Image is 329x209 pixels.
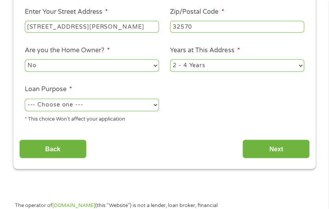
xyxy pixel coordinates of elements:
input: Next [242,139,310,159]
div: * This choice Won’t affect your application [25,112,159,123]
input: 1 Main Street [25,21,159,33]
label: Enter Your Street Address [25,8,108,16]
label: Years at This Address [170,46,240,55]
input: Back [19,139,87,159]
a: [DOMAIN_NAME] [52,202,95,209]
label: Loan Purpose [25,85,72,93]
label: Zip/Postal Code [170,8,224,16]
label: Are you the Home Owner? [25,46,110,55]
